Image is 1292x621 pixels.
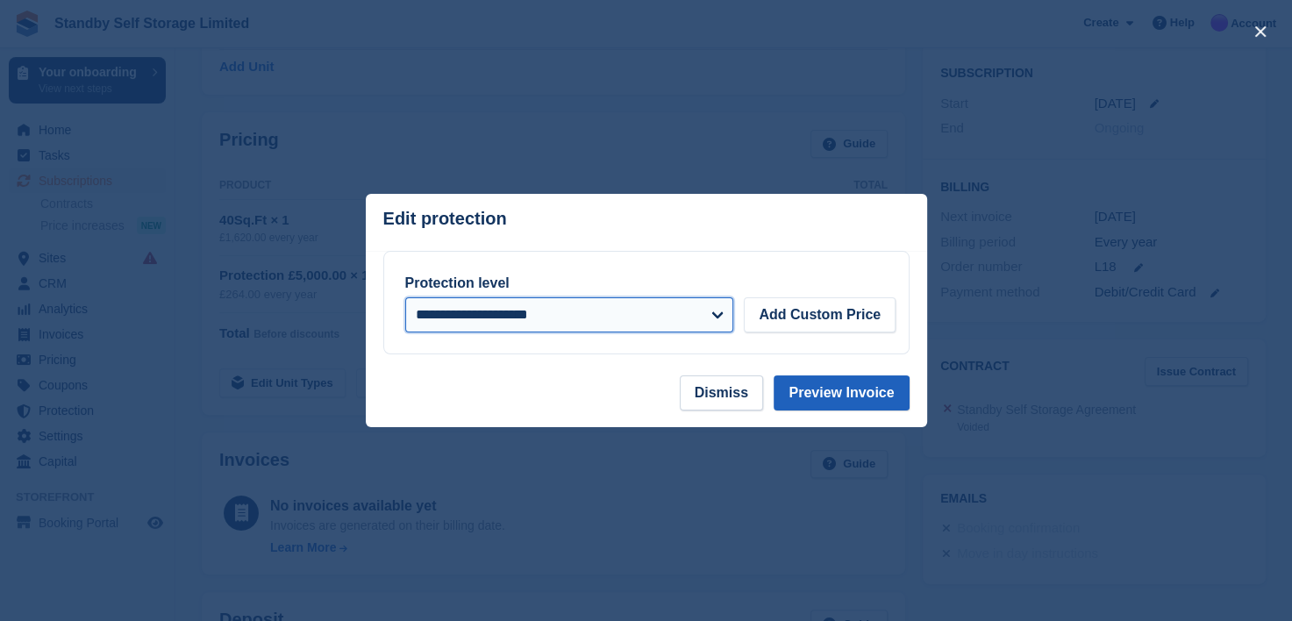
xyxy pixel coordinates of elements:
p: Edit protection [383,209,507,229]
button: Dismiss [680,375,763,410]
button: close [1246,18,1274,46]
label: Protection level [405,275,510,290]
button: Add Custom Price [744,297,896,332]
button: Preview Invoice [774,375,909,410]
